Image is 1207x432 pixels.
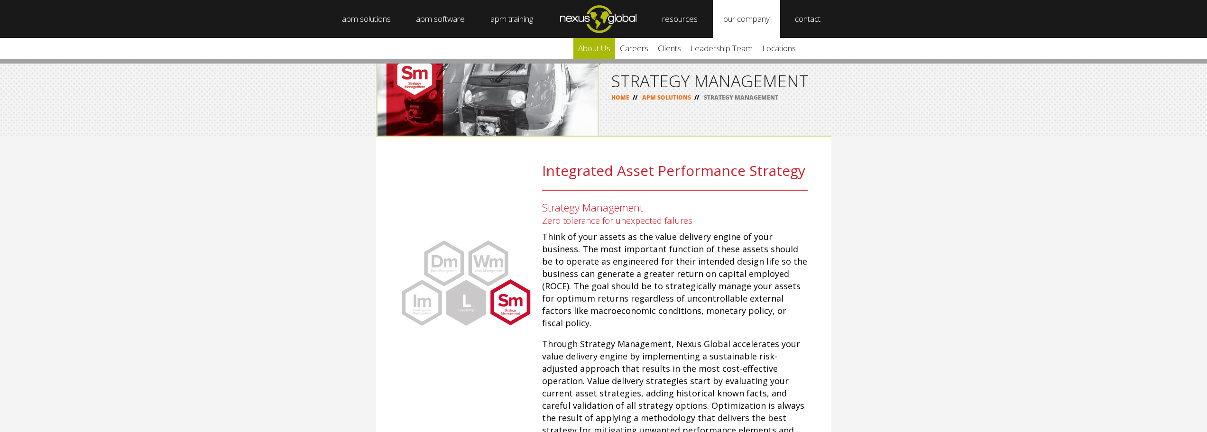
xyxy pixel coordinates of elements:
[653,38,686,59] a: clients
[573,38,615,59] a: about us
[611,73,819,89] h1: STRATEGY MANAGEMENT
[611,93,629,101] a: HOME
[542,230,808,329] p: Think of your assets as the value delivery engine of your business. The most important function o...
[757,38,801,59] a: locations
[686,38,757,59] a: leadership team
[542,161,808,191] h2: Integrated Asset Performance Strategy
[542,215,692,226] span: Zero tolerance for unexpected failures
[542,200,643,214] span: Strategy Management
[691,93,702,101] span: //
[629,93,641,101] span: //
[615,38,653,59] a: careers
[642,93,691,101] a: APM SOLUTIONS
